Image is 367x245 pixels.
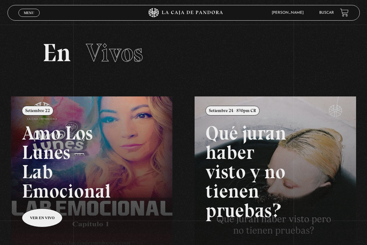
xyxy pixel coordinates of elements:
[24,11,34,15] span: Menu
[269,11,310,15] span: [PERSON_NAME]
[42,40,324,65] h2: En
[22,16,36,20] span: Cerrar
[86,38,143,68] span: Vivos
[319,11,334,15] a: Buscar
[340,8,349,17] a: View your shopping cart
